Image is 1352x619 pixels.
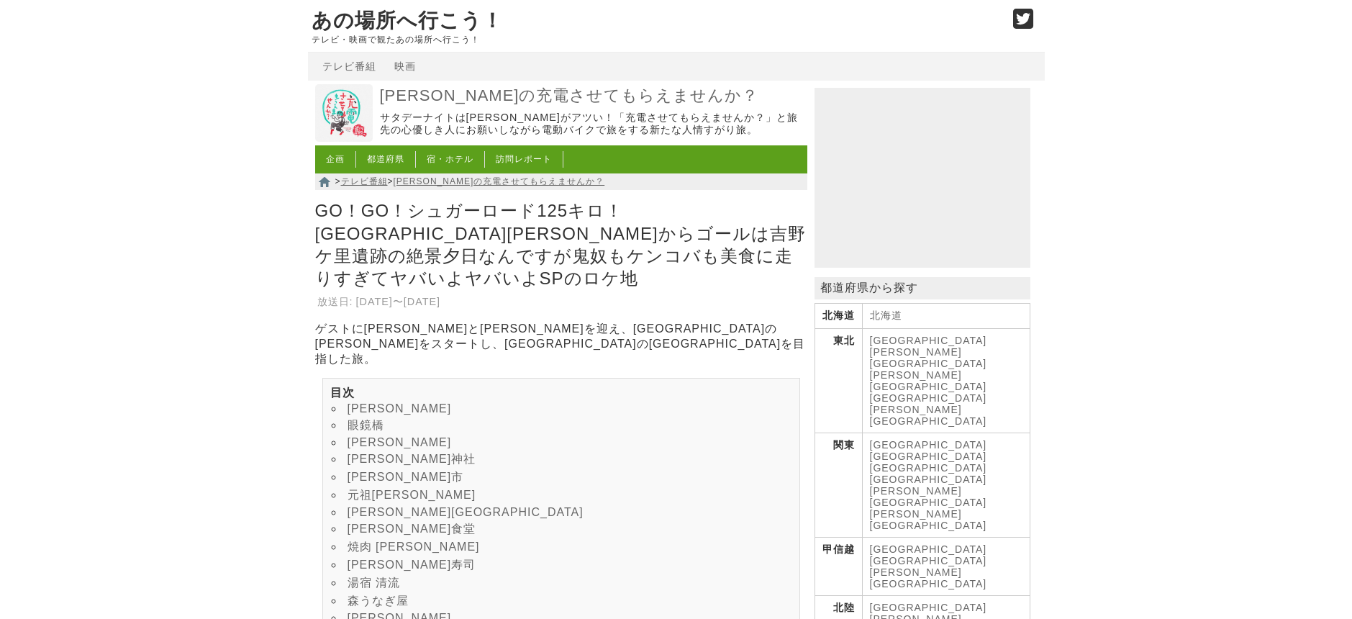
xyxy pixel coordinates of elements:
[317,294,354,309] th: 放送日:
[870,485,987,508] a: [PERSON_NAME][GEOGRAPHIC_DATA]
[815,304,862,329] th: 北海道
[870,543,987,555] a: [GEOGRAPHIC_DATA]
[341,176,388,186] a: テレビ番組
[380,112,804,137] p: サタデーナイトは[PERSON_NAME]がアツい！「充電させてもらえませんか？」と旅先の心優しき人にお願いしながら電動バイクで旅をする新たな人情すがり旅。
[815,538,862,596] th: 甲信越
[312,35,998,45] p: テレビ・映画で観たあの場所へ行こう！
[348,436,452,448] a: [PERSON_NAME]
[348,453,476,465] a: [PERSON_NAME]神社
[348,402,452,415] a: [PERSON_NAME]
[427,154,473,164] a: 宿・ホテル
[870,439,987,451] a: [GEOGRAPHIC_DATA]
[315,322,807,367] p: ゲストに[PERSON_NAME]と[PERSON_NAME]を迎え、[GEOGRAPHIC_DATA]の[PERSON_NAME]をスタートし、[GEOGRAPHIC_DATA]の[GEOGR...
[315,84,373,142] img: 出川哲朗の充電させてもらえませんか？
[348,577,400,589] a: 湯宿 清流
[315,132,373,144] a: 出川哲朗の充電させてもらえませんか？
[367,154,404,164] a: 都道府県
[870,520,987,531] a: [GEOGRAPHIC_DATA]
[348,506,584,518] a: [PERSON_NAME][GEOGRAPHIC_DATA]
[322,60,376,72] a: テレビ番組
[815,433,862,538] th: 関東
[870,566,987,589] a: [PERSON_NAME][GEOGRAPHIC_DATA]
[326,154,345,164] a: 企画
[870,369,987,392] a: [PERSON_NAME][GEOGRAPHIC_DATA]
[870,309,902,321] a: 北海道
[315,173,807,190] nav: > >
[870,392,987,404] a: [GEOGRAPHIC_DATA]
[312,9,503,32] a: あの場所へ行こう！
[815,329,862,433] th: 東北
[394,176,605,186] a: [PERSON_NAME]の充電させてもらえませんか？
[870,346,987,369] a: [PERSON_NAME][GEOGRAPHIC_DATA]
[870,335,987,346] a: [GEOGRAPHIC_DATA]
[348,559,476,571] a: [PERSON_NAME]寿司
[348,541,480,553] a: 焼肉 [PERSON_NAME]
[348,419,384,431] a: 眼鏡橋
[315,196,807,293] h1: GO！GO！シュガーロード125キロ！[GEOGRAPHIC_DATA][PERSON_NAME]からゴールは吉野ケ里遺跡の絶景夕日なんですが鬼奴もケンコバも美食に走りすぎてヤバいよヤバいよSP...
[348,523,476,535] a: [PERSON_NAME]食堂
[1013,17,1034,30] a: Twitter (@go_thesights)
[355,294,442,309] td: [DATE]〜[DATE]
[870,555,987,566] a: [GEOGRAPHIC_DATA]
[870,602,987,613] a: [GEOGRAPHIC_DATA]
[348,471,464,483] a: [PERSON_NAME]市
[815,277,1030,299] p: 都道府県から探す
[870,474,987,485] a: [GEOGRAPHIC_DATA]
[380,86,804,107] a: [PERSON_NAME]の充電させてもらえませんか？
[394,60,416,72] a: 映画
[348,595,409,607] a: 森うなぎ屋
[348,489,476,501] a: 元祖[PERSON_NAME]
[496,154,552,164] a: 訪問レポート
[870,451,987,462] a: [GEOGRAPHIC_DATA]
[870,462,987,474] a: [GEOGRAPHIC_DATA]
[870,508,962,520] a: [PERSON_NAME]
[870,404,987,427] a: [PERSON_NAME][GEOGRAPHIC_DATA]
